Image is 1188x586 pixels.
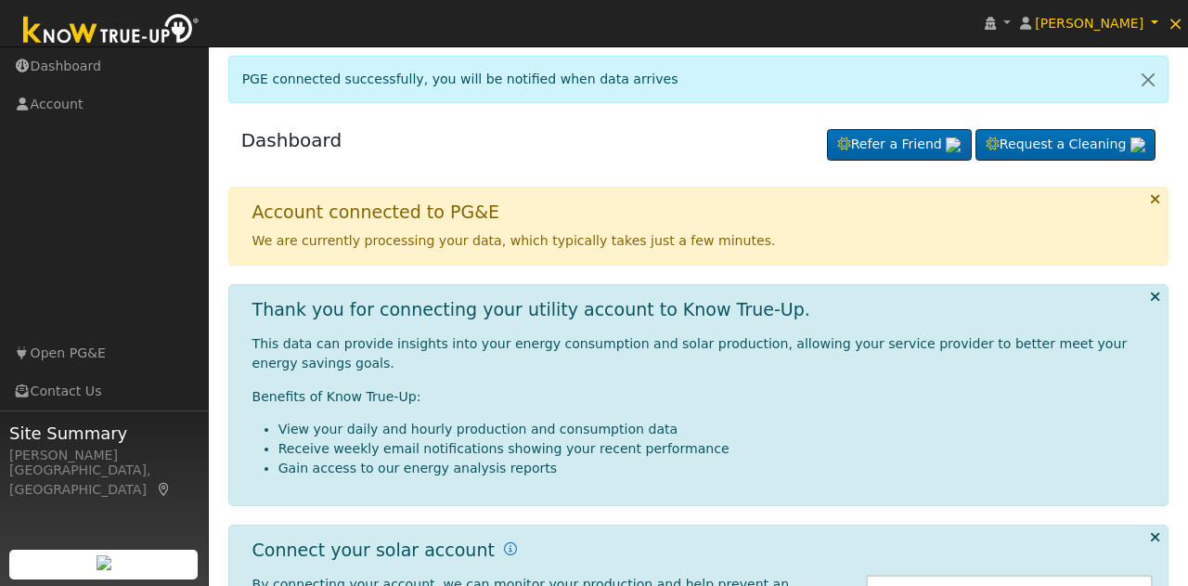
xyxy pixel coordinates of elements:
[252,336,1128,371] span: This data can provide insights into your energy consumption and solar production, allowing your s...
[946,137,961,152] img: retrieve
[1168,12,1183,34] span: ×
[827,129,972,161] a: Refer a Friend
[252,540,495,561] h1: Connect your solar account
[241,129,342,151] a: Dashboard
[14,10,209,52] img: Know True-Up
[1130,137,1145,152] img: retrieve
[278,459,1154,478] li: Gain access to our energy analysis reports
[97,555,111,570] img: retrieve
[1035,16,1143,31] span: [PERSON_NAME]
[278,439,1154,459] li: Receive weekly email notifications showing your recent performance
[156,482,173,497] a: Map
[252,387,1154,407] p: Benefits of Know True-Up:
[9,421,199,446] span: Site Summary
[252,299,810,320] h1: Thank you for connecting your utility account to Know True-Up.
[278,420,1154,439] li: View your daily and hourly production and consumption data
[9,446,199,465] div: [PERSON_NAME]
[252,202,499,223] h1: Account connected to PG&E
[228,56,1169,103] div: PGE connected successfully, you will be notified when data arrives
[252,233,776,248] span: We are currently processing your data, which typically takes just a few minutes.
[9,461,199,500] div: [GEOGRAPHIC_DATA], [GEOGRAPHIC_DATA]
[975,129,1156,161] a: Request a Cleaning
[1129,57,1168,102] a: Close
